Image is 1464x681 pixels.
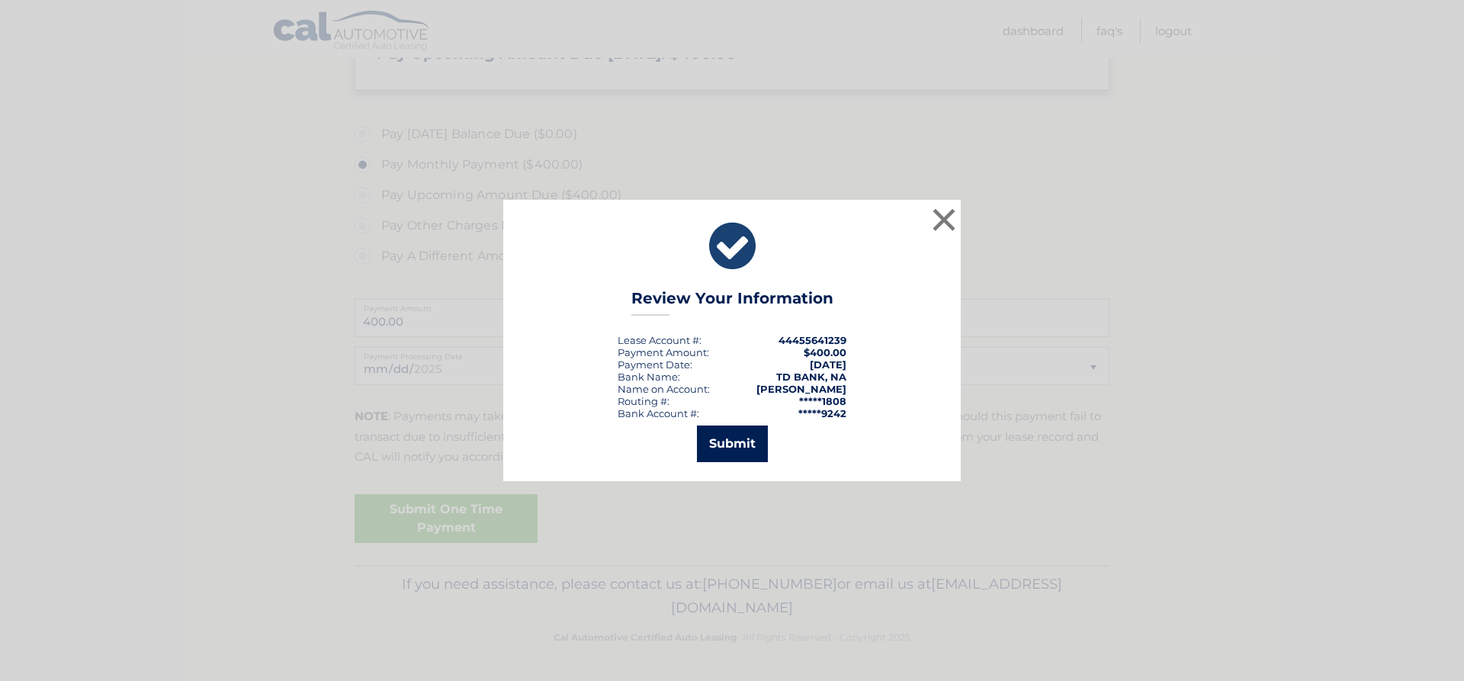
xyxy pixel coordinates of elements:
div: Routing #: [618,395,669,407]
strong: TD BANK, NA [776,371,846,383]
span: $400.00 [804,346,846,358]
button: Submit [697,426,768,462]
strong: [PERSON_NAME] [756,383,846,395]
div: Bank Account #: [618,407,699,419]
div: Lease Account #: [618,334,701,346]
button: × [929,204,959,235]
div: Name on Account: [618,383,710,395]
div: Bank Name: [618,371,680,383]
strong: 44455641239 [779,334,846,346]
h3: Review Your Information [631,289,833,316]
div: : [618,358,692,371]
span: [DATE] [810,358,846,371]
div: Payment Amount: [618,346,709,358]
span: Payment Date [618,358,690,371]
